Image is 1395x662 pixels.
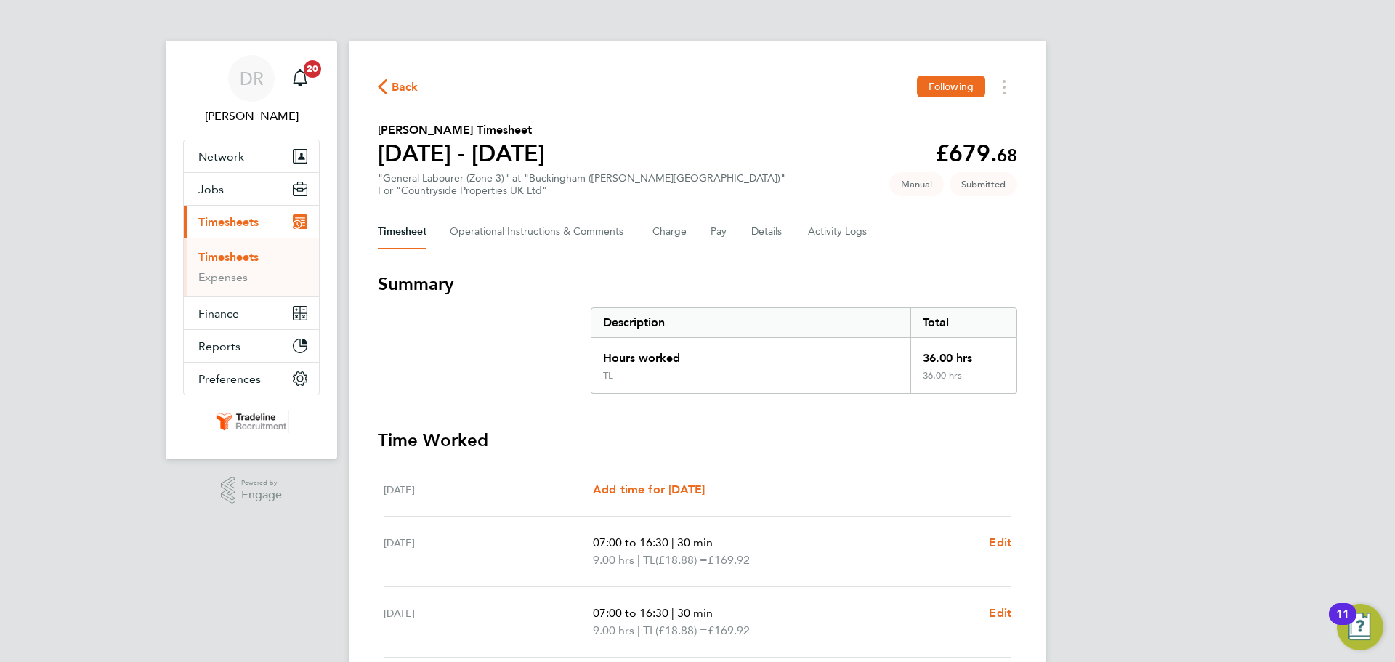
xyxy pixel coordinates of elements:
span: Network [198,150,244,164]
button: Reports [184,330,319,362]
span: 07:00 to 16:30 [593,606,668,620]
h3: Summary [378,273,1017,296]
div: 36.00 hrs [910,338,1016,370]
button: Pay [711,214,728,249]
button: Finance [184,297,319,329]
div: [DATE] [384,481,593,498]
span: Back [392,78,418,96]
h3: Time Worked [378,429,1017,452]
button: Timesheets Menu [991,76,1017,98]
nav: Main navigation [166,41,337,459]
span: (£18.88) = [655,553,708,567]
span: Edit [989,606,1011,620]
div: Summary [591,307,1017,394]
span: TL [643,622,655,639]
div: For "Countryside Properties UK Ltd" [378,185,785,197]
button: Back [378,78,418,96]
button: Details [751,214,785,249]
a: Expenses [198,270,248,284]
div: 11 [1336,614,1349,633]
span: TL [643,552,655,569]
span: £169.92 [708,623,750,637]
span: | [637,553,640,567]
span: This timesheet is Submitted. [950,172,1017,196]
span: | [637,623,640,637]
a: Edit [989,605,1011,622]
button: Following [917,76,985,97]
span: Following [929,80,974,93]
button: Timesheet [378,214,426,249]
div: Timesheets [184,238,319,296]
span: This timesheet was manually created. [889,172,944,196]
span: 30 min [677,536,713,549]
a: Edit [989,534,1011,552]
div: "General Labourer (Zone 3)" at "Buckingham ([PERSON_NAME][GEOGRAPHIC_DATA])" [378,172,785,197]
span: | [671,536,674,549]
button: Network [184,140,319,172]
span: DR [240,69,264,88]
span: Preferences [198,372,261,386]
button: Charge [652,214,687,249]
button: Open Resource Center, 11 new notifications [1337,604,1383,650]
span: Demi Richens [183,108,320,125]
a: DR[PERSON_NAME] [183,55,320,125]
img: tradelinerecruitment-logo-retina.png [214,410,289,433]
div: [DATE] [384,534,593,569]
div: 36.00 hrs [910,370,1016,393]
span: Jobs [198,182,224,196]
span: | [671,606,674,620]
span: Powered by [241,477,282,489]
h2: [PERSON_NAME] Timesheet [378,121,545,139]
span: 07:00 to 16:30 [593,536,668,549]
span: Timesheets [198,215,259,229]
div: Description [591,308,910,337]
div: [DATE] [384,605,593,639]
span: 9.00 hrs [593,553,634,567]
button: Activity Logs [808,214,869,249]
app-decimal: £679. [935,140,1017,167]
a: Powered byEngage [221,477,283,504]
span: Finance [198,307,239,320]
span: £169.92 [708,553,750,567]
div: Total [910,308,1016,337]
div: TL [603,370,613,382]
span: Edit [989,536,1011,549]
a: Add time for [DATE] [593,481,705,498]
button: Operational Instructions & Comments [450,214,629,249]
span: Add time for [DATE] [593,483,705,496]
span: (£18.88) = [655,623,708,637]
span: 30 min [677,606,713,620]
div: Hours worked [591,338,910,370]
a: Go to home page [183,410,320,433]
a: 20 [286,55,315,102]
span: Reports [198,339,240,353]
span: 68 [997,145,1017,166]
button: Timesheets [184,206,319,238]
span: 20 [304,60,321,78]
button: Jobs [184,173,319,205]
span: 9.00 hrs [593,623,634,637]
h1: [DATE] - [DATE] [378,139,545,168]
a: Timesheets [198,250,259,264]
span: Engage [241,489,282,501]
button: Preferences [184,363,319,395]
